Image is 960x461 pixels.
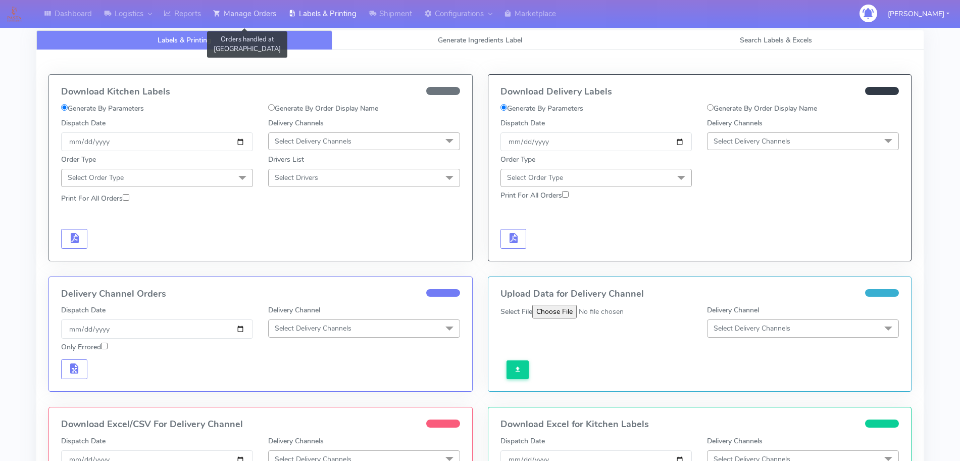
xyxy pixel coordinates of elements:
[268,118,324,128] label: Delivery Channels
[707,436,763,446] label: Delivery Channels
[500,87,899,97] h4: Download Delivery Labels
[500,289,899,299] h4: Upload Data for Delivery Channel
[500,190,569,201] label: Print For All Orders
[268,104,275,111] input: Generate By Order Display Name
[68,173,124,182] span: Select Order Type
[61,289,460,299] h4: Delivery Channel Orders
[880,4,957,24] button: [PERSON_NAME]
[61,436,106,446] label: Dispatch Date
[507,173,563,182] span: Select Order Type
[158,35,211,45] span: Labels & Printing
[707,104,714,111] input: Generate By Order Display Name
[740,35,812,45] span: Search Labels & Excels
[275,324,351,333] span: Select Delivery Channels
[61,103,144,114] label: Generate By Parameters
[36,30,924,50] ul: Tabs
[500,154,535,165] label: Order Type
[101,343,108,349] input: Only Errored
[500,104,507,111] input: Generate By Parameters
[714,324,790,333] span: Select Delivery Channels
[275,173,318,182] span: Select Drivers
[500,436,545,446] label: Dispatch Date
[562,191,569,198] input: Print For All Orders
[268,305,320,315] label: Delivery Channel
[707,305,759,315] label: Delivery Channel
[500,420,899,430] h4: Download Excel for Kitchen Labels
[714,136,790,146] span: Select Delivery Channels
[268,154,304,165] label: Drivers List
[61,87,460,97] h4: Download Kitchen Labels
[268,436,324,446] label: Delivery Channels
[61,154,96,165] label: Order Type
[500,118,545,128] label: Dispatch Date
[61,420,460,430] h4: Download Excel/CSV For Delivery Channel
[61,104,68,111] input: Generate By Parameters
[61,305,106,315] label: Dispatch Date
[438,35,522,45] span: Generate Ingredients Label
[500,103,583,114] label: Generate By Parameters
[123,194,129,201] input: Print For All Orders
[61,118,106,128] label: Dispatch Date
[275,136,351,146] span: Select Delivery Channels
[61,193,129,204] label: Print For All Orders
[268,103,378,114] label: Generate By Order Display Name
[707,118,763,128] label: Delivery Channels
[61,342,108,352] label: Only Errored
[500,306,532,317] label: Select File
[707,103,817,114] label: Generate By Order Display Name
